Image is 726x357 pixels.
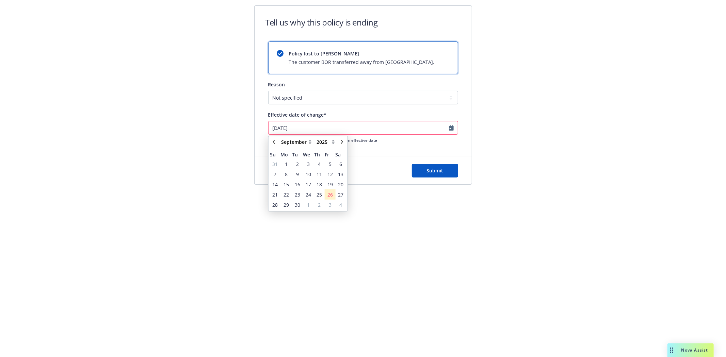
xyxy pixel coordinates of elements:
span: 6 [339,160,342,168]
a: chevronLeft [270,138,278,146]
span: 17 [306,181,311,188]
span: Fr [325,151,335,158]
span: We [303,151,314,158]
div: Drag to move [667,343,676,357]
span: 21 [272,191,278,198]
span: 4 [339,201,342,208]
span: 4 [318,160,321,168]
td: 10 [303,169,314,179]
span: 12 [327,171,333,178]
td: 29 [280,200,292,210]
span: This will be used as the policy's cancellation effective date [268,137,458,143]
span: The customer BOR transferred away from [GEOGRAPHIC_DATA]. [289,58,435,66]
span: Su [270,151,280,158]
span: 29 [284,201,289,208]
span: 1 [285,160,288,168]
span: Submit [426,167,443,174]
span: Policy lost to [PERSON_NAME] [289,50,435,57]
span: 27 [338,191,343,198]
span: 7 [274,171,276,178]
td: 16 [292,179,303,189]
span: 3 [329,201,332,208]
td: 15 [280,179,292,189]
span: 28 [272,201,278,208]
span: 24 [306,191,311,198]
td: 18 [314,179,325,189]
td: 1 [280,159,292,169]
td: 7 [270,169,280,179]
span: 18 [317,181,322,188]
span: 2 [318,201,321,208]
td: 9 [292,169,303,179]
span: 11 [317,171,322,178]
td: 2 [314,200,325,210]
td: 19 [325,179,335,189]
span: 25 [317,191,322,198]
td: 27 [335,189,346,200]
td: 17 [303,179,314,189]
span: 13 [338,171,343,178]
h1: Tell us why this policy is ending [265,17,378,28]
td: 22 [280,189,292,200]
td: 14 [270,179,280,189]
td: 3 [303,159,314,169]
td: 21 [270,189,280,200]
span: 16 [295,181,300,188]
span: 14 [272,181,278,188]
span: 26 [327,191,333,198]
input: YYYY-MM-DD [268,121,458,135]
span: Tu [292,151,303,158]
td: 6 [335,159,346,169]
td: 24 [303,189,314,200]
span: Reason [268,81,285,88]
span: 19 [327,181,333,188]
span: 5 [329,160,332,168]
td: 28 [270,200,280,210]
span: 1 [307,201,310,208]
td: 30 [292,200,303,210]
a: chevronRight [338,138,346,146]
td: 13 [335,169,346,179]
td: 11 [314,169,325,179]
td: 25 [314,189,325,200]
span: 15 [284,181,289,188]
span: 9 [296,171,299,178]
td: 4 [335,200,346,210]
td: 26 [325,189,335,200]
span: Nova Assist [681,347,708,353]
span: 22 [284,191,289,198]
span: Effective date of change* [268,112,327,118]
span: 30 [295,201,300,208]
td: 8 [280,169,292,179]
span: 23 [295,191,300,198]
span: Th [314,151,325,158]
td: 12 [325,169,335,179]
td: 31 [270,159,280,169]
button: Submit [412,164,458,177]
span: 8 [285,171,288,178]
td: 20 [335,179,346,189]
span: Sa [335,151,346,158]
td: 5 [325,159,335,169]
span: 20 [338,181,343,188]
td: 3 [325,200,335,210]
span: 2 [296,160,299,168]
td: 2 [292,159,303,169]
span: 10 [306,171,311,178]
span: Mo [280,151,292,158]
td: 4 [314,159,325,169]
span: 3 [307,160,310,168]
td: 1 [303,200,314,210]
button: Nova Assist [667,343,714,357]
td: 23 [292,189,303,200]
span: 31 [272,160,278,168]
